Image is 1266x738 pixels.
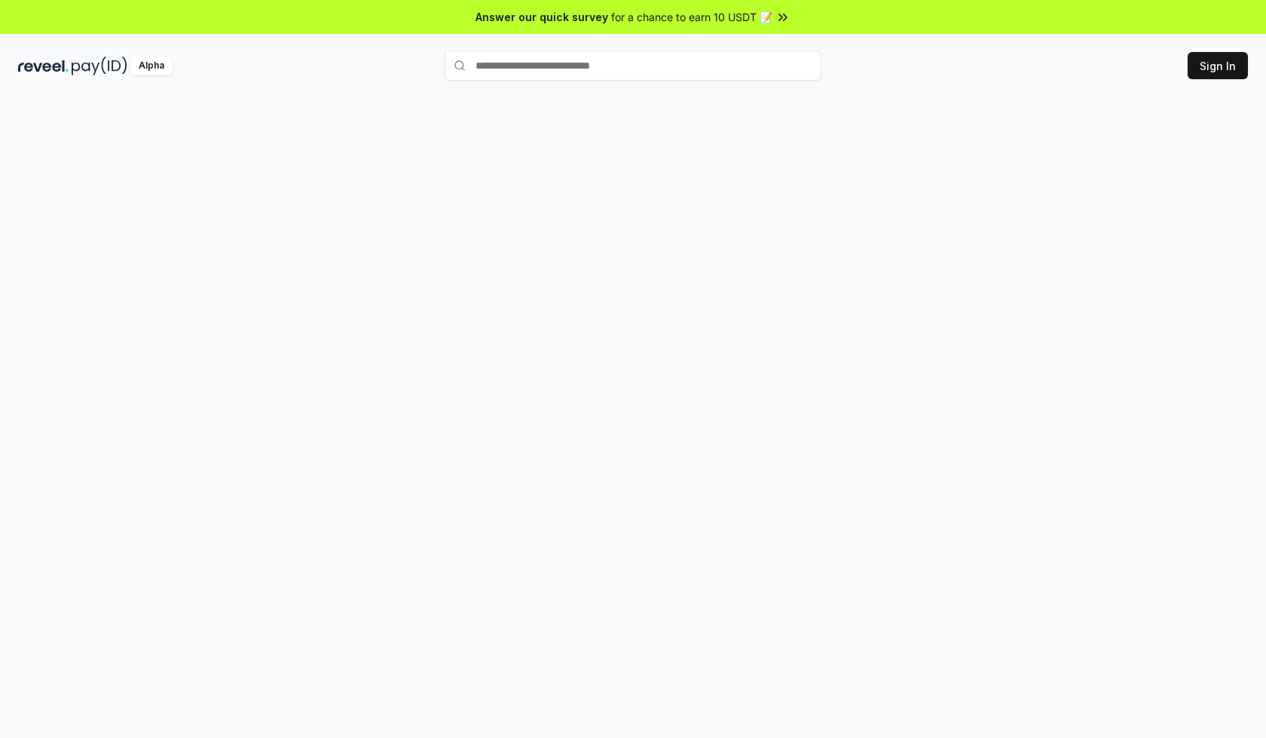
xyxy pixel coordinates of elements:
[611,9,772,25] span: for a chance to earn 10 USDT 📝
[18,57,69,75] img: reveel_dark
[72,57,127,75] img: pay_id
[130,57,173,75] div: Alpha
[1188,52,1248,79] button: Sign In
[476,9,608,25] span: Answer our quick survey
